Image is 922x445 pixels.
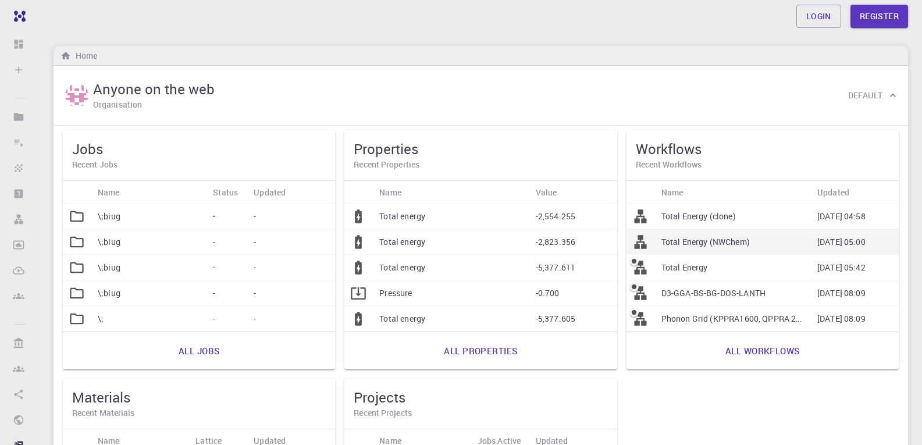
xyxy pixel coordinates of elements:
div: Name [98,181,120,204]
div: Icon [344,181,373,204]
div: Status [213,181,238,204]
p: -5,377.605 [536,313,576,325]
p: D3-GGA-BS-BG-DOS-LANTH [661,287,766,299]
img: Anyone on the web [65,84,88,107]
div: Icon [63,181,92,204]
a: All jobs [166,337,232,365]
p: -0.700 [536,287,560,299]
p: Total energy [379,211,425,222]
div: Anyone on the webAnyone on the webOrganisationDefault [54,66,908,126]
p: [DATE] 04:58 [817,211,866,222]
h5: Anyone on the web [93,80,215,98]
p: - [213,287,215,299]
div: Icon [626,181,656,204]
div: Updated [248,181,335,204]
div: Name [379,181,401,204]
h5: Workflows [636,140,889,158]
p: \; [98,313,104,325]
p: -2,554.255 [536,211,576,222]
h6: Recent Jobs [72,158,326,171]
h5: Projects [354,388,607,407]
img: logo [9,10,26,22]
p: Pressure [379,287,412,299]
h6: Recent Properties [354,158,607,171]
p: [DATE] 08:09 [817,287,866,299]
p: Total energy [379,313,425,325]
h6: Recent Projects [354,407,607,419]
h6: Recent Workflows [636,158,889,171]
div: Value [530,181,617,204]
h6: Organisation [93,98,142,111]
p: - [254,313,256,325]
p: - [254,262,256,273]
p: - [254,287,256,299]
p: \;biug [98,236,120,248]
p: Phonon Grid (KPPRA1600, QPPRA 200) RLX [661,313,806,325]
div: Value [536,181,557,204]
p: [DATE] 05:42 [817,262,866,273]
p: \;biug [98,287,120,299]
p: - [213,262,215,273]
p: - [254,236,256,248]
a: Login [796,5,841,28]
iframe: Intercom live chat [882,405,910,433]
p: Total Energy (NWChem) [661,236,750,248]
div: Status [207,181,248,204]
h6: Default [848,89,882,102]
p: Total energy [379,262,425,273]
p: - [213,211,215,222]
div: Updated [817,181,849,204]
p: - [213,236,215,248]
h6: Home [71,49,97,62]
p: -2,823.356 [536,236,576,248]
a: Register [850,5,908,28]
a: All properties [431,337,530,365]
p: -5,377.611 [536,262,576,273]
div: Name [661,181,684,204]
p: - [254,211,256,222]
div: Name [373,181,529,204]
p: \;biug [98,211,120,222]
div: Updated [254,181,286,204]
nav: breadcrumb [58,49,99,62]
h5: Jobs [72,140,326,158]
a: All workflows [713,337,813,365]
p: \;biug [98,262,120,273]
p: Total energy [379,236,425,248]
p: Total Energy (clone) [661,211,736,222]
div: Name [656,181,811,204]
div: Name [92,181,207,204]
h5: Materials [72,388,326,407]
h5: Properties [354,140,607,158]
p: [DATE] 05:00 [817,236,866,248]
h6: Recent Materials [72,407,326,419]
div: Updated [811,181,899,204]
p: Total Energy [661,262,708,273]
p: [DATE] 08:09 [817,313,866,325]
p: - [213,313,215,325]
